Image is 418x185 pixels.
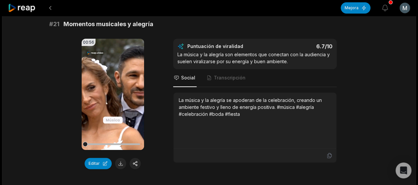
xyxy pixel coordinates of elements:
font: La música y la alegría son elementos que conectan con la audiencia y suelen viralizarse por su en... [177,52,330,64]
font: Editar [89,161,100,166]
font: Momentos musicales y alegría [63,21,153,27]
font: La música y la alegría se apoderan de la celebración, creando un ambiente festivo y lleno de ener... [179,97,322,117]
button: Mejora [341,2,370,14]
font: Puntuación de viralidad [187,43,243,49]
font: Mejora [345,5,359,10]
nav: Cortina a la italiana [173,69,337,87]
font: 6.7 [316,43,325,50]
div: Abrir Intercom Messenger [396,162,411,178]
font: Transcripción [214,75,246,80]
font: Social [181,75,195,80]
button: Editar [85,158,112,169]
font: 21 [53,21,59,27]
font: # [49,21,53,27]
font: /10 [325,43,332,50]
